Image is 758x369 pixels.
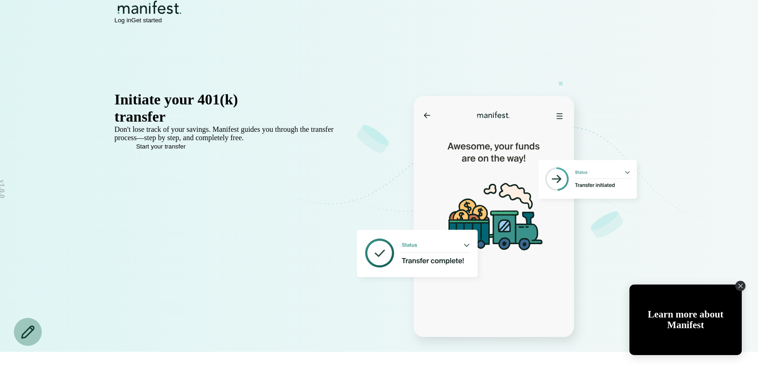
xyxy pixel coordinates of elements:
[136,143,186,150] span: Start your transfer
[131,17,162,24] button: Get started
[115,143,207,150] button: Start your transfer
[629,285,742,355] div: Open Tolstoy
[166,108,232,125] span: in minutes
[629,309,742,330] div: Learn more about Manifest
[115,17,131,24] button: Log in
[629,285,742,355] div: Tolstoy bubble widget
[115,125,355,142] p: Don't lose track of your savings. Manifest guides you through the transfer process—step by step, ...
[735,281,745,291] div: Close Tolstoy widget
[197,91,238,108] span: 401(k)
[629,285,742,355] div: Open Tolstoy widget
[115,91,355,108] div: Initiate your
[115,108,355,125] div: transfer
